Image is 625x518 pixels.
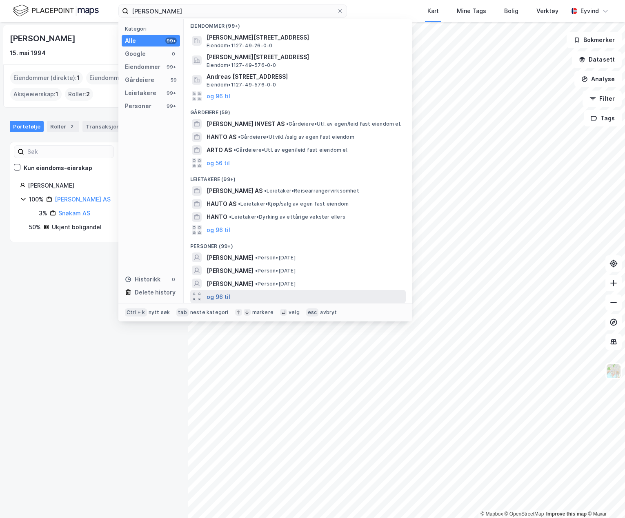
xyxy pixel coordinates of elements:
div: 50% [29,222,41,232]
span: • [255,255,258,261]
div: 2 [68,122,76,131]
span: [PERSON_NAME] [207,279,254,289]
div: Leietakere (99+) [184,170,412,184]
div: Personer (99+) [184,237,412,251]
span: HANTO AS [207,132,236,142]
div: nytt søk [149,309,170,316]
span: Gårdeiere • Utl. av egen/leid fast eiendom el. [286,121,401,127]
div: esc [306,308,319,317]
div: [PERSON_NAME] [28,181,168,190]
div: Kart [427,6,439,16]
img: logo.f888ab2527a4732fd821a326f86c7f29.svg [13,4,99,18]
div: Kontrollprogram for chat [584,479,625,518]
span: Eiendom • 1127-49-576-0-0 [207,62,276,69]
button: Filter [583,91,622,107]
span: Eiendom • 1127-49-26-0-0 [207,42,272,49]
div: velg [289,309,300,316]
span: ARTO AS [207,145,232,155]
div: markere [252,309,274,316]
div: Aksjeeierskap : [10,88,62,101]
div: 3% [39,208,47,218]
div: Personer [125,101,151,111]
div: Eiendommer (Indirekte) : [86,71,165,84]
div: Ukjent boligandel [52,222,102,232]
span: • [238,201,240,207]
span: Person • [DATE] [255,255,296,261]
span: Leietaker • Reisearrangørvirksomhet [264,188,359,194]
input: Søk [24,146,113,158]
span: [PERSON_NAME] AS [207,186,262,196]
div: 0 [170,51,177,57]
span: [PERSON_NAME] [207,266,254,276]
button: og 96 til [207,292,230,301]
span: [PERSON_NAME][STREET_ADDRESS] [207,33,403,42]
div: avbryt [320,309,337,316]
span: Leietaker • Kjøp/salg av egen fast eiendom [238,201,349,207]
a: Improve this map [546,511,587,517]
button: og 56 til [207,158,230,168]
div: 99+ [165,90,177,96]
div: 99+ [165,38,177,44]
div: Gårdeiere [125,75,154,85]
span: • [286,121,289,127]
span: Gårdeiere • Utvikl./salg av egen fast eiendom [238,134,354,140]
div: Verktøy [536,6,558,16]
div: Bolig [504,6,518,16]
div: Eiendommer (direkte) : [10,71,83,84]
a: OpenStreetMap [505,511,544,517]
div: 100% [29,195,44,204]
div: Kun eiendoms-eierskap [24,163,92,173]
span: 2 [86,89,90,99]
button: og 96 til [207,225,230,235]
div: Transaksjoner [82,121,138,132]
div: Google [125,49,146,59]
div: Kategori [125,26,180,32]
div: Alle [125,36,136,46]
span: Gårdeiere • Utl. av egen/leid fast eiendom el. [234,147,349,153]
div: Historikk [125,274,160,284]
span: HAUTO AS [207,199,236,209]
div: Leietakere [125,88,156,98]
div: Ctrl + k [125,308,147,317]
div: Delete history [135,288,176,297]
div: 0 [170,276,177,283]
span: • [255,268,258,274]
div: Roller [47,121,79,132]
div: Roller : [65,88,93,101]
img: Z [606,363,621,379]
span: • [255,281,258,287]
div: Eiendommer [125,62,160,72]
span: Andreas [STREET_ADDRESS] [207,72,403,82]
span: • [238,134,240,140]
button: Bokmerker [567,32,622,48]
a: [PERSON_NAME] AS [55,196,111,203]
a: Mapbox [480,511,503,517]
div: neste kategori [190,309,229,316]
span: [PERSON_NAME][STREET_ADDRESS] [207,52,403,62]
button: og 96 til [207,91,230,101]
button: Analyse [574,71,622,87]
span: Eiendom • 1127-49-576-0-0 [207,82,276,88]
span: 1 [56,89,58,99]
span: Leietaker • Dyrking av ettårige vekster ellers [229,214,345,220]
div: 59 [170,77,177,83]
div: [PERSON_NAME] [10,32,77,45]
span: [PERSON_NAME] [207,253,254,263]
div: 99+ [165,103,177,109]
div: 99+ [165,64,177,70]
a: Snøkam AS [58,210,90,217]
button: Datasett [572,51,622,68]
div: Eiendommer (99+) [184,16,412,31]
span: • [229,214,231,220]
div: Portefølje [10,121,44,132]
span: HANTO [207,212,227,222]
div: tab [176,308,189,317]
div: Eyvind [581,6,599,16]
div: Mine Tags [457,6,486,16]
span: [PERSON_NAME] INVEST AS [207,119,285,129]
span: 1 [77,73,80,83]
div: 15. mai 1994 [10,48,46,58]
button: Tags [584,110,622,126]
input: Søk på adresse, matrikkel, gårdeiere, leietakere eller personer [129,5,337,17]
iframe: Chat Widget [584,479,625,518]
